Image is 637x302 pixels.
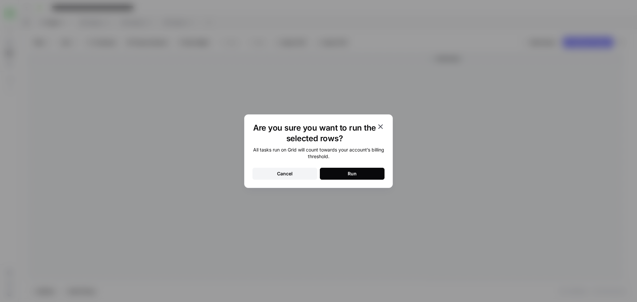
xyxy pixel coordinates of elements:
[252,168,317,180] button: Cancel
[252,123,377,144] h1: Are you sure you want to run the selected rows?
[320,168,385,180] button: Run
[348,170,357,177] div: Run
[277,170,293,177] div: Cancel
[252,147,385,160] div: All tasks run on Grid will count towards your account’s billing threshold.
